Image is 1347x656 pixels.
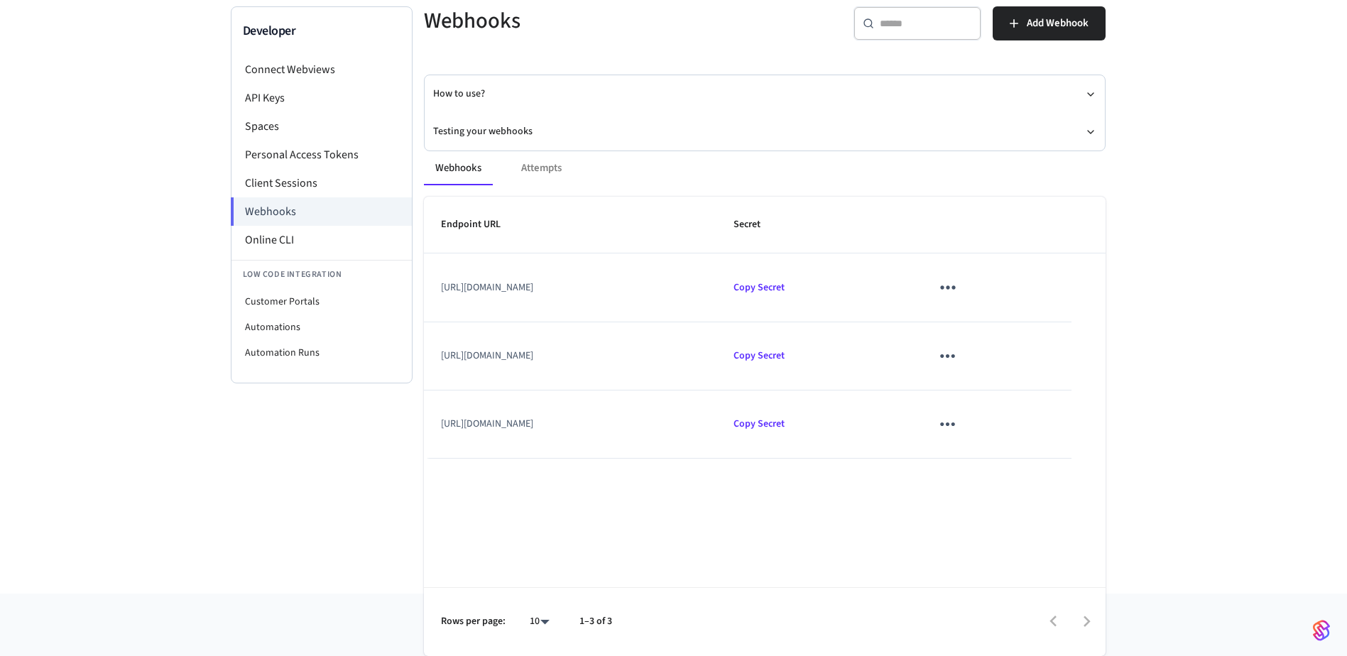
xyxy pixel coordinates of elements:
[231,84,412,112] li: API Keys
[734,417,785,431] span: Copied!
[231,260,412,289] li: Low Code Integration
[1027,14,1089,33] span: Add Webhook
[424,151,493,185] button: Webhooks
[433,75,1096,113] button: How to use?
[231,197,412,226] li: Webhooks
[231,55,412,84] li: Connect Webviews
[243,21,400,41] h3: Developer
[231,315,412,340] li: Automations
[424,253,717,322] td: [URL][DOMAIN_NAME]
[441,214,519,236] span: Endpoint URL
[734,349,785,363] span: Copied!
[231,169,412,197] li: Client Sessions
[424,322,717,390] td: [URL][DOMAIN_NAME]
[231,340,412,366] li: Automation Runs
[424,151,1106,185] div: ant example
[424,6,756,35] h5: Webhooks
[231,141,412,169] li: Personal Access Tokens
[993,6,1106,40] button: Add Webhook
[433,113,1096,151] button: Testing your webhooks
[424,390,717,459] td: [URL][DOMAIN_NAME]
[424,197,1106,459] table: sticky table
[441,614,506,629] p: Rows per page:
[579,614,612,629] p: 1–3 of 3
[231,289,412,315] li: Customer Portals
[523,611,557,632] div: 10
[231,112,412,141] li: Spaces
[231,226,412,254] li: Online CLI
[734,280,785,295] span: Copied!
[734,214,779,236] span: Secret
[1313,619,1330,642] img: SeamLogoGradient.69752ec5.svg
